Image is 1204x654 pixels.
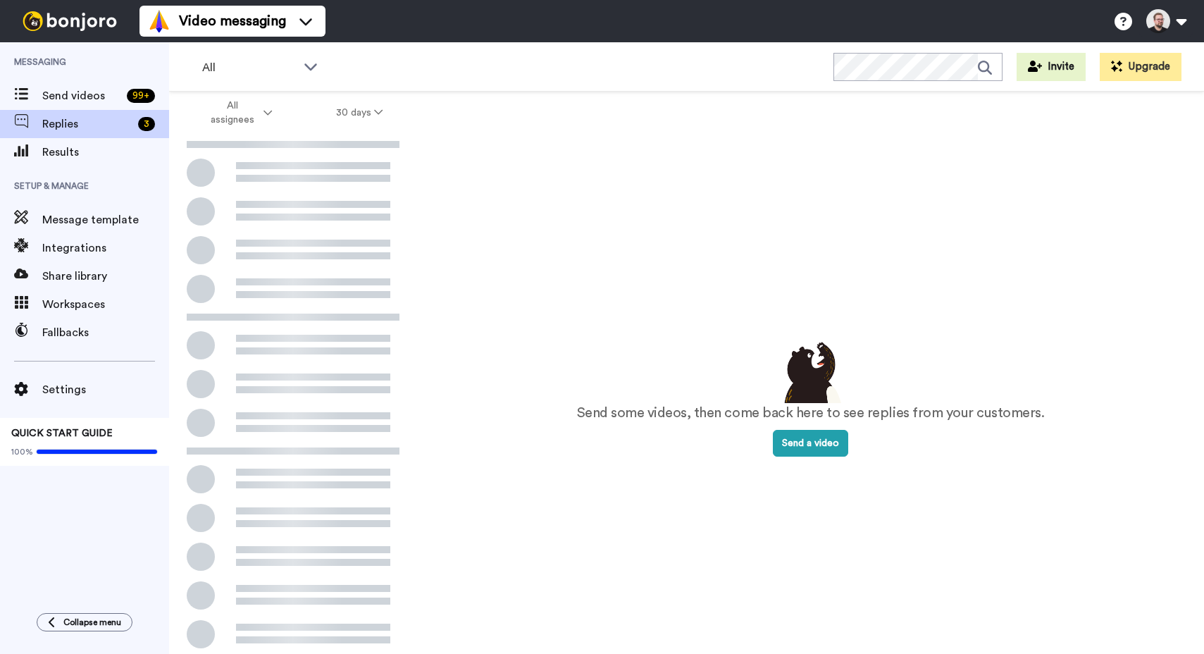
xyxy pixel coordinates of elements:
[773,438,848,448] a: Send a video
[138,117,155,131] div: 3
[127,89,155,103] div: 99 +
[304,100,415,125] button: 30 days
[179,11,286,31] span: Video messaging
[42,144,169,161] span: Results
[202,59,297,76] span: All
[148,10,170,32] img: vm-color.svg
[773,430,848,457] button: Send a video
[11,428,113,438] span: QUICK START GUIDE
[42,211,169,228] span: Message template
[42,268,169,285] span: Share library
[204,99,261,127] span: All assignees
[42,87,121,104] span: Send videos
[1017,53,1086,81] button: Invite
[63,617,121,628] span: Collapse menu
[42,381,169,398] span: Settings
[1100,53,1181,81] button: Upgrade
[37,613,132,631] button: Collapse menu
[776,338,846,403] img: results-emptystates.png
[577,403,1045,424] p: Send some videos, then come back here to see replies from your customers.
[17,11,123,31] img: bj-logo-header-white.svg
[42,296,169,313] span: Workspaces
[11,446,33,457] span: 100%
[42,116,132,132] span: Replies
[42,324,169,341] span: Fallbacks
[42,240,169,257] span: Integrations
[172,93,304,132] button: All assignees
